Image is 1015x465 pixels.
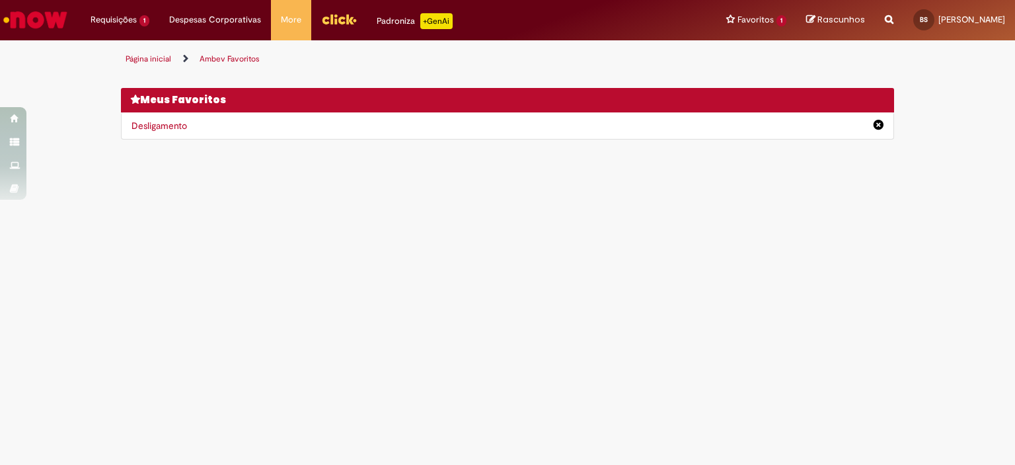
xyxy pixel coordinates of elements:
span: BS [920,15,928,24]
span: 1 [776,15,786,26]
span: Meus Favoritos [140,93,226,106]
span: More [281,13,301,26]
a: Página inicial [126,54,171,64]
div: Padroniza [377,13,453,29]
span: 1 [139,15,149,26]
p: +GenAi [420,13,453,29]
span: Despesas Corporativas [169,13,261,26]
span: Requisições [91,13,137,26]
img: ServiceNow [1,7,69,33]
span: Rascunhos [817,13,865,26]
img: click_logo_yellow_360x200.png [321,9,357,29]
a: Rascunhos [806,14,865,26]
ul: Trilhas de página [121,47,894,71]
span: Favoritos [737,13,774,26]
a: Ambev Favoritos [200,54,260,64]
span: [PERSON_NAME] [938,14,1005,25]
a: Desligamento [132,120,187,132]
